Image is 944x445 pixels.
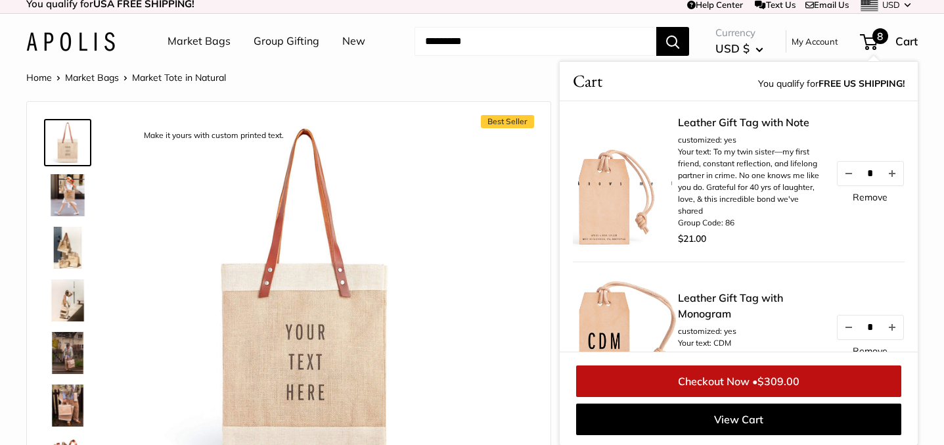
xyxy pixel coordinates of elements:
button: USD $ [715,38,763,59]
a: My Account [792,34,838,49]
img: Market Tote in Natural [47,332,89,374]
a: description_Make it yours with custom printed text. [44,119,91,166]
a: 8 Cart [861,31,918,52]
a: Market Tote in Natural [44,172,91,219]
button: Decrease quantity by 1 [838,316,860,339]
span: Best Seller [481,115,534,128]
input: Quantity [860,321,881,333]
span: 8 [872,28,888,44]
img: Market Tote in Natural [47,385,89,427]
a: Leather Gift Tag with Note [678,114,822,130]
span: $21.00 [678,233,706,245]
a: New [342,32,365,51]
a: Market Bags [168,32,231,51]
button: Increase quantity by 1 [881,162,903,185]
li: Your text: CDM [678,337,822,349]
a: Group Gifting [254,32,319,51]
a: Remove [853,346,888,356]
li: Group Code: 80 [678,349,822,361]
input: Search... [415,27,656,56]
li: Group Code: 86 [678,217,822,229]
span: You qualify for [758,75,905,94]
span: $309.00 [757,375,799,388]
button: Decrease quantity by 1 [838,162,860,185]
span: Cart [573,68,602,94]
a: Remove [853,193,888,202]
span: Cart [895,34,918,48]
button: Increase quantity by 1 [881,316,903,339]
img: Market Tote in Natural [47,174,89,216]
span: USD $ [715,41,750,55]
a: Leather Gift Tag with Monogram [678,290,822,321]
a: Market Tote in Natural [44,329,91,377]
a: Market Tote in Natural [44,382,91,429]
img: description_Make it yours with custom printed text. [47,122,89,164]
a: description_The Original Market bag in its 4 native styles [44,224,91,271]
img: description_The Original Market bag in its 4 native styles [47,227,89,269]
div: Make it yours with custom printed text. [137,127,290,145]
img: description_Make it yours with custom printed text [573,275,678,381]
a: Market Bags [65,72,119,83]
button: Search [656,27,689,56]
img: description_Effortless style that elevates every moment [47,279,89,321]
nav: Breadcrumb [26,69,226,86]
a: View Cart [576,404,901,435]
span: Market Tote in Natural [132,72,226,83]
li: Your text: To my twin sister—my first friend, constant reflection, and lifelong partner in crime.... [678,146,822,217]
li: customized: yes [678,325,822,337]
strong: FREE US SHIPPING! [819,78,905,89]
a: Home [26,72,52,83]
span: Currency [715,24,763,42]
img: description_Make it yours with custom printed text [573,143,678,248]
li: customized: yes [678,134,822,146]
input: Quantity [860,168,881,179]
img: Apolis [26,32,115,51]
a: Checkout Now •$309.00 [576,365,901,397]
a: description_Effortless style that elevates every moment [44,277,91,324]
